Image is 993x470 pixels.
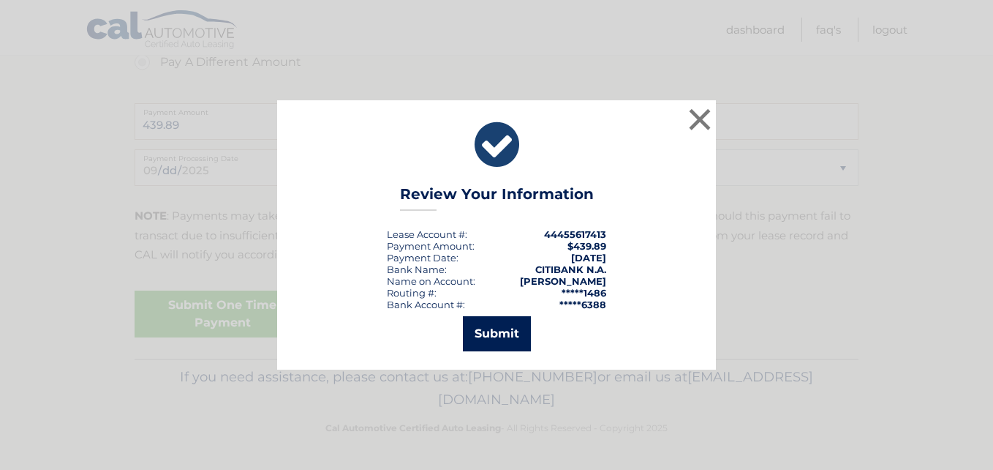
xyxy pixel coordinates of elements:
div: Payment Amount: [387,240,475,252]
button: Submit [463,316,531,351]
div: : [387,252,458,264]
div: Bank Account #: [387,299,465,310]
div: Routing #: [387,287,437,299]
div: Bank Name: [387,264,447,275]
div: Name on Account: [387,275,475,287]
strong: [PERSON_NAME] [520,275,606,287]
h3: Review Your Information [400,185,594,211]
div: Lease Account #: [387,228,467,240]
strong: 44455617413 [544,228,606,240]
span: $439.89 [567,240,606,252]
span: Payment Date [387,252,456,264]
strong: CITIBANK N.A. [535,264,606,275]
button: × [685,105,714,134]
span: [DATE] [571,252,606,264]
